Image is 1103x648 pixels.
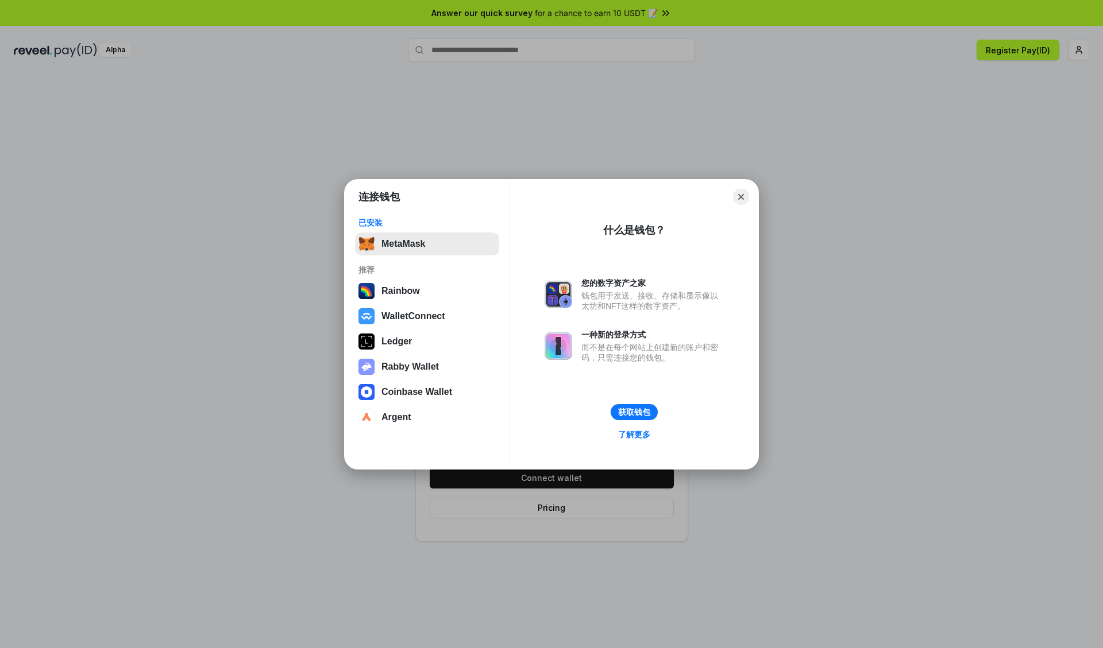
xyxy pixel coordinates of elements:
[355,232,499,255] button: MetaMask
[581,290,724,311] div: 钱包用于发送、接收、存储和显示像以太坊和NFT这样的数字资产。
[358,265,496,275] div: 推荐
[358,236,375,252] img: svg+xml,%3Csvg%20fill%3D%22none%22%20height%3D%2233%22%20viewBox%3D%220%200%2035%2033%22%20width%...
[381,336,412,347] div: Ledger
[381,286,420,296] div: Rainbow
[358,359,375,375] img: svg+xml,%3Csvg%20xmlns%3D%22http%3A%2F%2Fwww.w3.org%2F2000%2Fsvg%22%20fill%3D%22none%22%20viewBox...
[381,239,425,249] div: MetaMask
[355,406,499,429] button: Argent
[581,342,724,363] div: 而不是在每个网站上创建新的账户和密码，只需连接您的钱包。
[381,387,452,397] div: Coinbase Wallet
[355,280,499,302] button: Rainbow
[618,429,650,440] div: 了解更多
[358,384,375,400] img: svg+xml,%3Csvg%20width%3D%2228%22%20height%3D%2228%22%20viewBox%3D%220%200%2028%2028%22%20fill%3D...
[545,332,572,360] img: svg+xml,%3Csvg%20xmlns%3D%22http%3A%2F%2Fwww.w3.org%2F2000%2Fsvg%22%20fill%3D%22none%22%20viewBox...
[381,412,411,422] div: Argent
[358,190,400,204] h1: 连接钱包
[358,409,375,425] img: svg+xml,%3Csvg%20width%3D%2228%22%20height%3D%2228%22%20viewBox%3D%220%200%2028%2028%22%20fill%3D...
[611,404,658,420] button: 获取钱包
[355,355,499,378] button: Rabby Wallet
[381,362,439,372] div: Rabby Wallet
[358,218,496,228] div: 已安装
[545,281,572,308] img: svg+xml,%3Csvg%20xmlns%3D%22http%3A%2F%2Fwww.w3.org%2F2000%2Fsvg%22%20fill%3D%22none%22%20viewBox...
[611,427,657,442] a: 了解更多
[358,333,375,350] img: svg+xml,%3Csvg%20xmlns%3D%22http%3A%2F%2Fwww.w3.org%2F2000%2Fsvg%22%20width%3D%2228%22%20height%3...
[355,305,499,328] button: WalletConnect
[381,311,445,321] div: WalletConnect
[603,223,665,237] div: 什么是钱包？
[355,381,499,403] button: Coinbase Wallet
[733,189,749,205] button: Close
[618,407,650,417] div: 获取钱包
[358,283,375,299] img: svg+xml,%3Csvg%20width%3D%22120%22%20height%3D%22120%22%20viewBox%3D%220%200%20120%20120%22%20fil...
[355,330,499,353] button: Ledger
[581,329,724,340] div: 一种新的登录方式
[581,278,724,288] div: 您的数字资产之家
[358,308,375,324] img: svg+xml,%3Csvg%20width%3D%2228%22%20height%3D%2228%22%20viewBox%3D%220%200%2028%2028%22%20fill%3D...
